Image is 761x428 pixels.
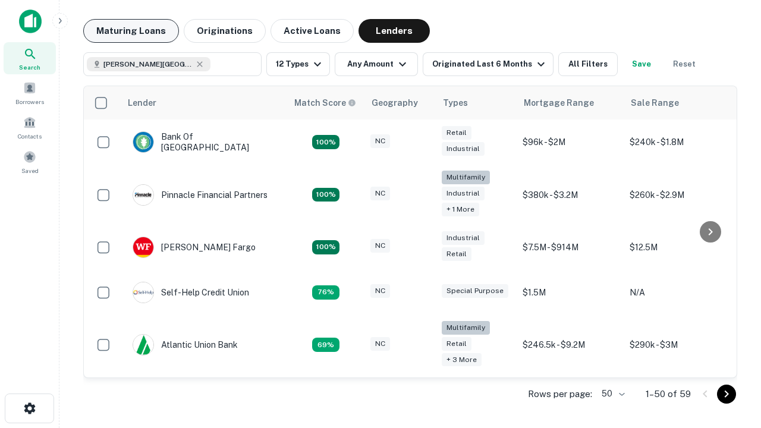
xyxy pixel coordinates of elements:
div: NC [370,134,390,148]
a: Search [4,42,56,74]
td: $240k - $1.8M [624,119,731,165]
div: NC [370,284,390,298]
div: Types [443,96,468,110]
img: picture [133,132,153,152]
div: NC [370,239,390,253]
td: $7.5M - $914M [517,225,624,270]
td: $1.5M [517,270,624,315]
h6: Match Score [294,96,354,109]
button: Originated Last 6 Months [423,52,554,76]
div: Industrial [442,187,485,200]
img: picture [133,282,153,303]
a: Borrowers [4,77,56,109]
div: Industrial [442,231,485,245]
div: Matching Properties: 15, hasApolloMatch: undefined [312,240,339,254]
div: Industrial [442,142,485,156]
button: Active Loans [271,19,354,43]
div: Multifamily [442,321,490,335]
span: Contacts [18,131,42,141]
div: Capitalize uses an advanced AI algorithm to match your search with the best lender. The match sco... [294,96,356,109]
div: 50 [597,385,627,402]
div: [PERSON_NAME] Fargo [133,237,256,258]
button: Any Amount [335,52,418,76]
img: picture [133,237,153,257]
div: Geography [372,96,418,110]
th: Mortgage Range [517,86,624,119]
div: Matching Properties: 11, hasApolloMatch: undefined [312,285,339,300]
span: Borrowers [15,97,44,106]
div: Originated Last 6 Months [432,57,548,71]
td: $290k - $3M [624,315,731,375]
td: $246.5k - $9.2M [517,315,624,375]
th: Capitalize uses an advanced AI algorithm to match your search with the best lender. The match sco... [287,86,364,119]
div: Self-help Credit Union [133,282,249,303]
img: picture [133,335,153,355]
div: Mortgage Range [524,96,594,110]
button: Save your search to get updates of matches that match your search criteria. [622,52,661,76]
button: Go to next page [717,385,736,404]
th: Geography [364,86,436,119]
div: + 3 more [442,353,482,367]
div: Sale Range [631,96,679,110]
div: NC [370,187,390,200]
td: N/A [624,270,731,315]
div: Matching Properties: 26, hasApolloMatch: undefined [312,188,339,202]
span: Search [19,62,40,72]
p: 1–50 of 59 [646,387,691,401]
td: $380k - $3.2M [517,165,624,225]
div: Matching Properties: 15, hasApolloMatch: undefined [312,135,339,149]
button: All Filters [558,52,618,76]
button: Lenders [359,19,430,43]
div: NC [370,337,390,351]
button: Originations [184,19,266,43]
div: Special Purpose [442,284,508,298]
a: Saved [4,146,56,178]
button: Reset [665,52,703,76]
div: Lender [128,96,156,110]
th: Lender [121,86,287,119]
img: picture [133,185,153,205]
p: Rows per page: [528,387,592,401]
div: Multifamily [442,171,490,184]
td: $96k - $2M [517,119,624,165]
button: 12 Types [266,52,330,76]
div: Bank Of [GEOGRAPHIC_DATA] [133,131,275,153]
iframe: Chat Widget [702,333,761,390]
div: Pinnacle Financial Partners [133,184,268,206]
td: $12.5M [624,225,731,270]
div: + 1 more [442,203,479,216]
span: [PERSON_NAME][GEOGRAPHIC_DATA], [GEOGRAPHIC_DATA] [103,59,193,70]
div: Matching Properties: 10, hasApolloMatch: undefined [312,338,339,352]
div: Atlantic Union Bank [133,334,238,355]
div: Retail [442,337,471,351]
th: Types [436,86,517,119]
div: Retail [442,247,471,261]
td: $260k - $2.9M [624,165,731,225]
div: Retail [442,126,471,140]
button: Maturing Loans [83,19,179,43]
img: capitalize-icon.png [19,10,42,33]
th: Sale Range [624,86,731,119]
span: Saved [21,166,39,175]
a: Contacts [4,111,56,143]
